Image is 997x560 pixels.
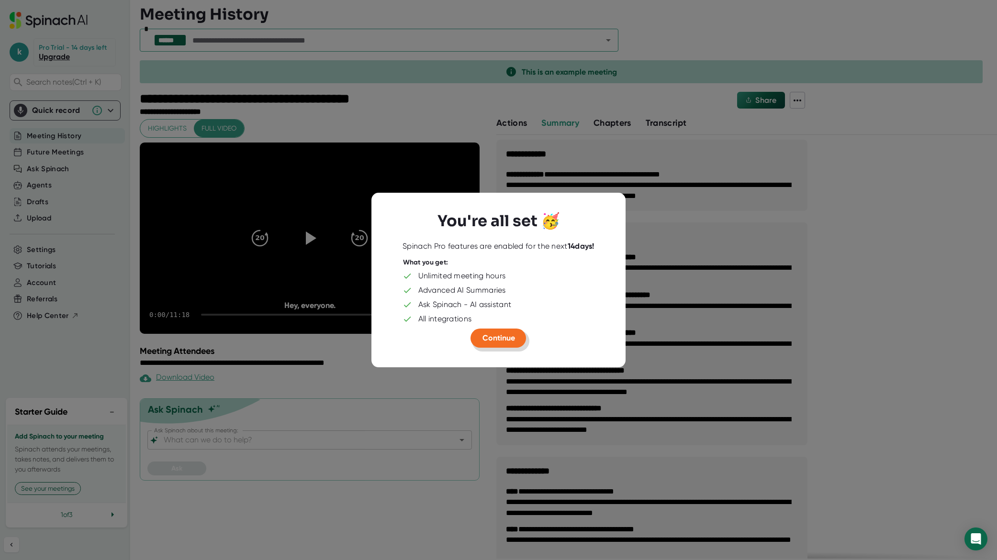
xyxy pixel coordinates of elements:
span: Continue [482,333,515,342]
div: All integrations [418,314,472,324]
div: Open Intercom Messenger [964,527,987,550]
button: Continue [471,329,527,348]
div: What you get: [403,258,448,267]
div: Advanced AI Summaries [418,285,506,295]
div: Unlimited meeting hours [418,271,506,281]
div: Ask Spinach - AI assistant [418,300,512,309]
h3: You're all set 🥳 [437,212,560,231]
b: 14 days! [568,242,594,251]
div: Spinach Pro features are enabled for the next [403,242,594,251]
